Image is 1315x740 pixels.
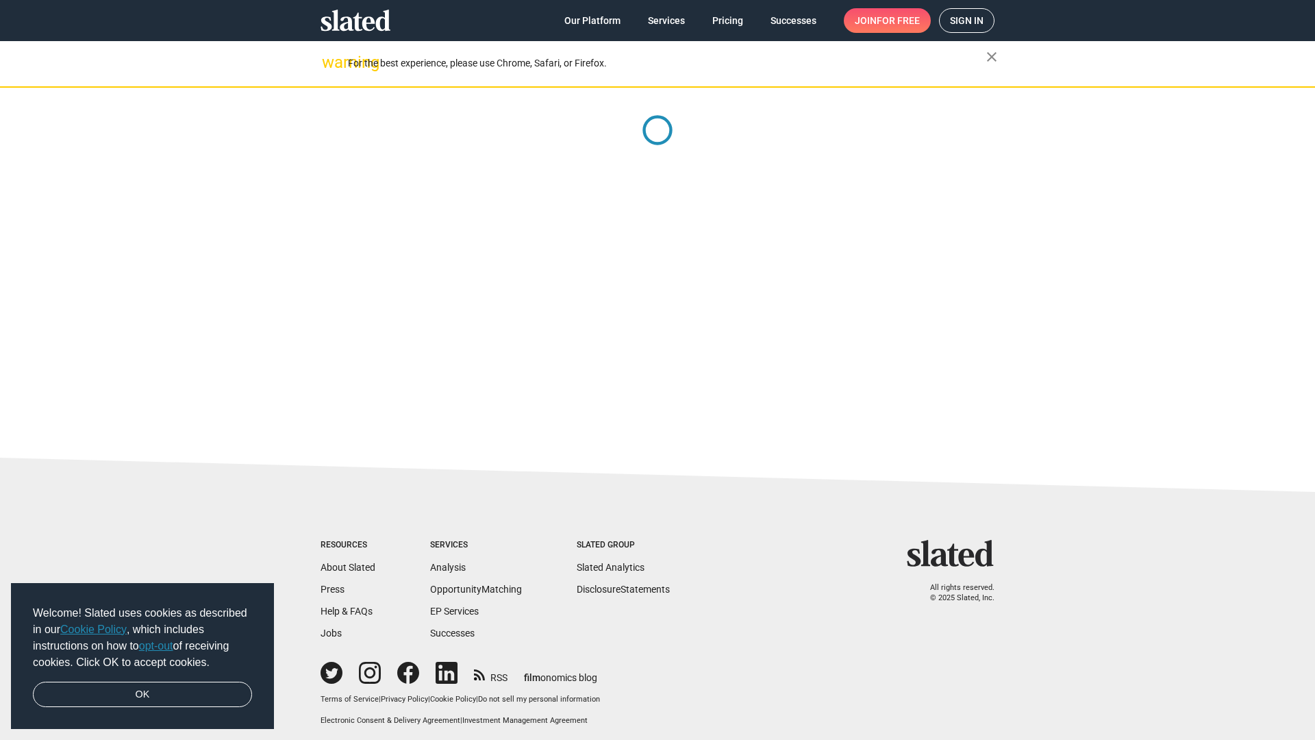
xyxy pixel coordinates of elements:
[321,606,373,617] a: Help & FAQs
[950,9,984,32] span: Sign in
[524,661,597,684] a: filmonomics blog
[476,695,478,704] span: |
[939,8,994,33] a: Sign in
[321,540,375,551] div: Resources
[474,663,508,684] a: RSS
[139,640,173,652] a: opt-out
[321,562,375,573] a: About Slated
[577,562,644,573] a: Slated Analytics
[701,8,754,33] a: Pricing
[430,584,522,595] a: OpportunityMatching
[855,8,920,33] span: Join
[712,8,743,33] span: Pricing
[430,606,479,617] a: EP Services
[637,8,696,33] a: Services
[916,583,994,603] p: All rights reserved. © 2025 Slated, Inc.
[321,628,342,639] a: Jobs
[33,682,252,708] a: dismiss cookie message
[564,8,621,33] span: Our Platform
[430,628,475,639] a: Successes
[984,49,1000,65] mat-icon: close
[321,584,345,595] a: Press
[524,672,540,683] span: film
[771,8,816,33] span: Successes
[381,695,428,704] a: Privacy Policy
[478,695,600,705] button: Do not sell my personal information
[462,716,588,725] a: Investment Management Agreement
[760,8,827,33] a: Successes
[430,562,466,573] a: Analysis
[33,605,252,671] span: Welcome! Slated uses cookies as described in our , which includes instructions on how to of recei...
[553,8,631,33] a: Our Platform
[430,695,476,704] a: Cookie Policy
[321,716,460,725] a: Electronic Consent & Delivery Agreement
[379,695,381,704] span: |
[348,54,986,73] div: For the best experience, please use Chrome, Safari, or Firefox.
[430,540,522,551] div: Services
[577,540,670,551] div: Slated Group
[322,54,338,71] mat-icon: warning
[11,583,274,730] div: cookieconsent
[460,716,462,725] span: |
[877,8,920,33] span: for free
[60,624,127,635] a: Cookie Policy
[577,584,670,595] a: DisclosureStatements
[428,695,430,704] span: |
[844,8,931,33] a: Joinfor free
[648,8,685,33] span: Services
[321,695,379,704] a: Terms of Service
